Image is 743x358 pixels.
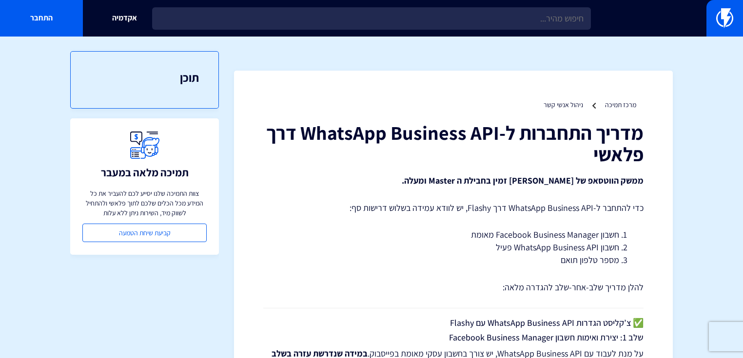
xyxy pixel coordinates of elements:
[288,254,619,266] li: מספר טלפון תואם
[263,202,644,214] p: כדי להתחבר ל-WhatsApp Business API דרך Flashy, יש לוודא עמידה בשלוש דרישות סף:
[82,188,207,218] p: צוות התמיכה שלנו יסייע לכם להעביר את כל המידע מכל הכלים שלכם לתוך פלאשי ולהתחיל לשווק מיד, השירות...
[82,224,207,242] a: קביעת שיחת הטמעה
[263,318,644,328] h4: ✅ צ’קליסט הגדרות WhatsApp Business API עם Flashy
[402,175,644,186] strong: ממשק הווטסאפ של [PERSON_NAME] זמין בחבילת ה Master ומעלה.
[544,100,583,109] a: ניהול אנשי קשר
[605,100,636,109] a: מרכז תמיכה
[288,241,619,254] li: חשבון WhatsApp Business API פעיל
[288,228,619,241] li: חשבון Facebook Business Manager מאומת
[101,167,189,178] h3: תמיכה מלאה במעבר
[263,122,644,165] h1: מדריך התחברות ל-WhatsApp Business API דרך פלאשי
[90,71,199,84] h3: תוכן
[263,281,644,294] p: להלן מדריך שלב-אחר-שלב להגדרה מלאה:
[152,7,591,30] input: חיפוש מהיר...
[263,333,644,342] h4: שלב 1: יצירת ואימות חשבון Facebook Business Manager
